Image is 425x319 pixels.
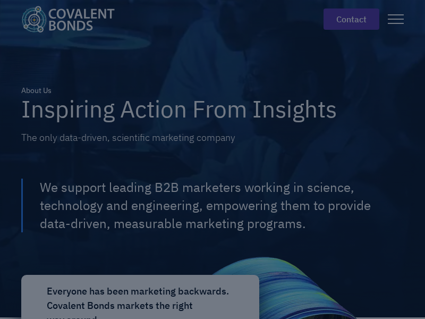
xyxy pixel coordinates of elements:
[40,179,404,232] div: We support leading B2B marketers working in science, technology and engineering, empowering them ...
[21,96,337,122] h1: Inspiring Action From Insights
[21,6,115,32] img: Covalent Bonds White / Teal Logo
[324,9,379,30] a: contact
[21,130,235,145] div: The only data-driven, scientific marketing company
[21,85,52,96] div: About Us
[21,6,123,32] a: home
